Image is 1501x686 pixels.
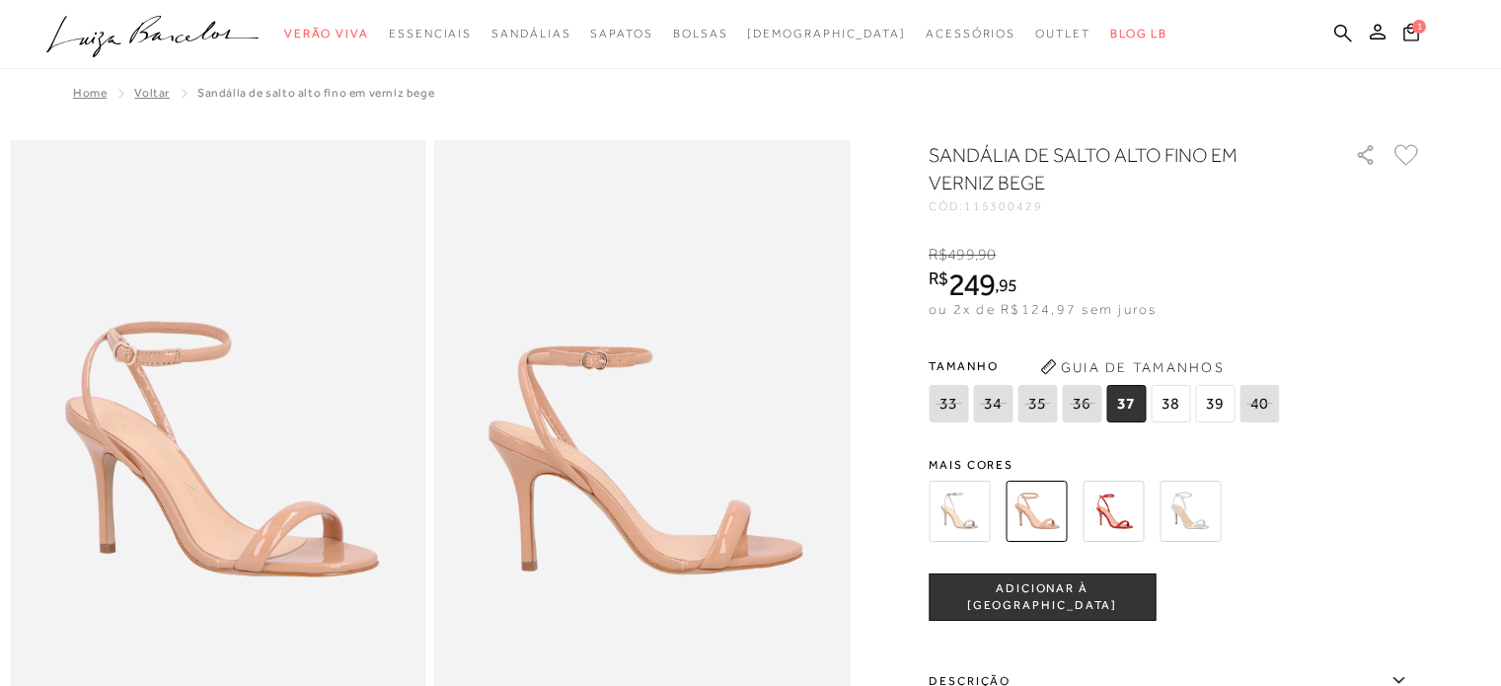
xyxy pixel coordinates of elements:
span: Outlet [1035,27,1090,40]
a: noSubCategoriesText [747,16,906,52]
a: Home [73,86,107,100]
img: SANDÁLIA SALTO ALTO METALIZADA PRATA [1160,481,1221,542]
span: SANDÁLIA DE SALTO ALTO FINO EM VERNIZ BEGE [197,86,434,100]
span: 36 [1062,385,1101,422]
span: BLOG LB [1110,27,1167,40]
span: 38 [1151,385,1190,422]
span: 33 [929,385,968,422]
span: Essenciais [389,27,472,40]
span: ADICIONAR À [GEOGRAPHIC_DATA] [930,580,1155,615]
span: 90 [978,246,996,264]
i: , [975,246,997,264]
a: noSubCategoriesText [389,16,472,52]
a: noSubCategoriesText [1035,16,1090,52]
span: 37 [1106,385,1146,422]
span: Mais cores [929,459,1422,471]
span: 35 [1017,385,1057,422]
a: BLOG LB [1110,16,1167,52]
span: Sandálias [491,27,570,40]
span: 95 [999,274,1017,295]
span: 39 [1195,385,1235,422]
span: 249 [948,267,995,302]
button: Guia de Tamanhos [1033,351,1231,383]
img: SANDÁLIA DE SALTO ALTO FINO EM VERNIZ PIMENTA [1083,481,1144,542]
span: Bolsas [673,27,728,40]
span: 1 [1412,20,1426,34]
span: 499 [947,246,974,264]
i: , [995,276,1017,294]
span: [DEMOGRAPHIC_DATA] [747,27,906,40]
button: ADICIONAR À [GEOGRAPHIC_DATA] [929,573,1156,621]
span: ou 2x de R$124,97 sem juros [929,301,1157,317]
a: noSubCategoriesText [926,16,1015,52]
span: 34 [973,385,1013,422]
a: noSubCategoriesText [491,16,570,52]
i: R$ [929,269,948,287]
span: Tamanho [929,351,1284,381]
span: 115300429 [964,199,1043,213]
span: Verão Viva [284,27,369,40]
img: SANDÁLIA DE SALTO ALTO FINO EM METALIZADO CHUMBO [929,481,990,542]
a: noSubCategoriesText [284,16,369,52]
a: Voltar [134,86,170,100]
span: Sapatos [590,27,652,40]
a: noSubCategoriesText [590,16,652,52]
div: CÓD: [929,200,1323,212]
a: noSubCategoriesText [673,16,728,52]
h1: SANDÁLIA DE SALTO ALTO FINO EM VERNIZ BEGE [929,141,1299,196]
span: 40 [1239,385,1279,422]
i: R$ [929,246,947,264]
button: 1 [1397,22,1425,48]
span: Acessórios [926,27,1015,40]
img: SANDÁLIA DE SALTO ALTO FINO EM VERNIZ BEGE [1006,481,1067,542]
